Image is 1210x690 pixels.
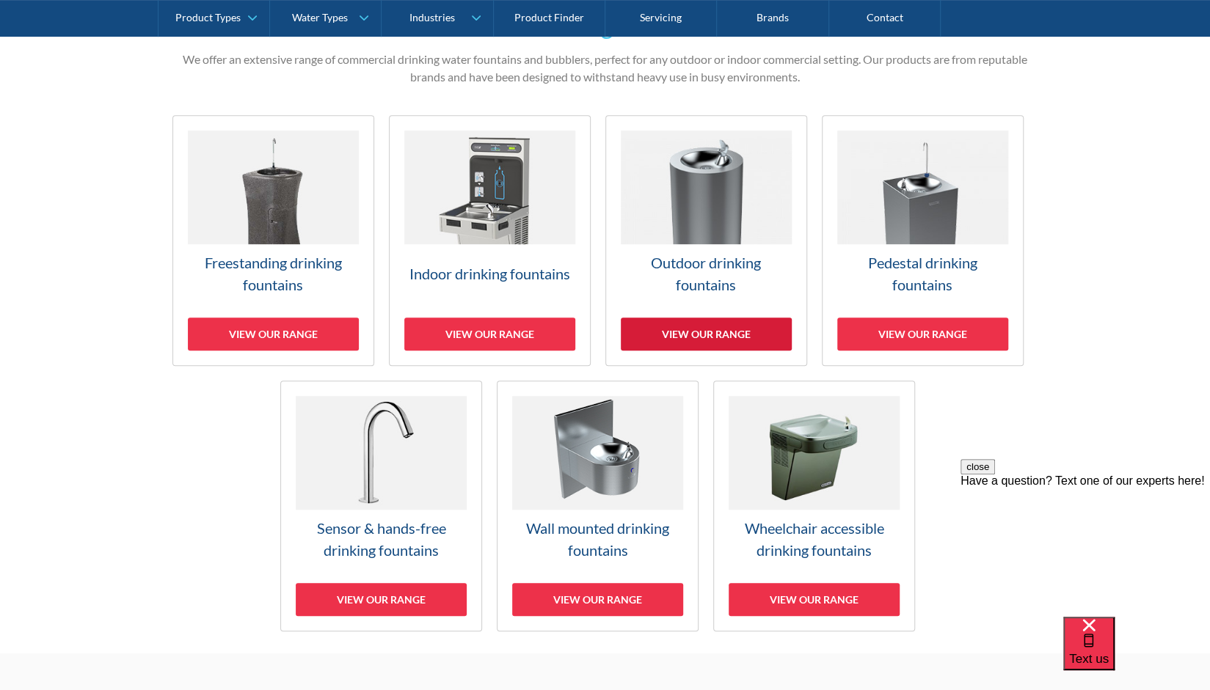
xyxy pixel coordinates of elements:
[296,583,467,616] div: View our range
[605,115,807,366] a: Outdoor drinking fountainsView our range
[822,115,1024,366] a: Pedestal drinking fountainsView our range
[292,12,348,24] div: Water Types
[497,381,699,631] a: Wall mounted drinking fountainsView our range
[188,318,359,350] div: View our range
[409,12,454,24] div: Industries
[175,12,241,24] div: Product Types
[512,517,683,561] h3: Wall mounted drinking fountains
[961,459,1210,635] iframe: podium webchat widget prompt
[837,252,1008,296] h3: Pedestal drinking fountains
[172,51,1038,86] p: We offer an extensive range of commercial drinking water fountains and bubblers, perfect for any ...
[172,115,374,366] a: Freestanding drinking fountainsView our range
[621,252,792,296] h3: Outdoor drinking fountains
[729,517,900,561] h3: Wheelchair accessible drinking fountains
[837,318,1008,350] div: View our range
[512,583,683,616] div: View our range
[1063,617,1210,690] iframe: podium webchat widget bubble
[404,263,575,285] h3: Indoor drinking fountains
[621,318,792,350] div: View our range
[296,517,467,561] h3: Sensor & hands-free drinking fountains
[404,318,575,350] div: View our range
[389,115,591,366] a: Indoor drinking fountainsView our range
[188,252,359,296] h3: Freestanding drinking fountains
[713,381,915,631] a: Wheelchair accessible drinking fountainsView our range
[729,583,900,616] div: View our range
[280,381,482,631] a: Sensor & hands-free drinking fountainsView our range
